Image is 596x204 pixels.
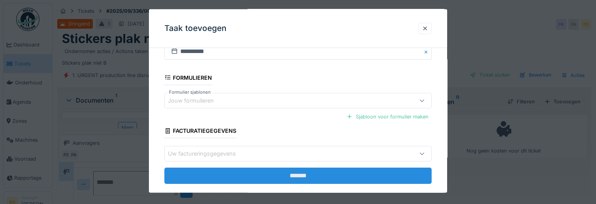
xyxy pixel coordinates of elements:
[164,24,227,33] h3: Taak toevoegen
[423,43,432,59] button: Close
[168,96,225,105] div: Jouw formulieren
[164,125,236,138] div: Facturatiegegevens
[343,111,432,122] div: Sjabloon voor formulier maken
[164,72,212,85] div: Formulieren
[168,149,247,158] div: Uw factureringsgegevens
[167,89,212,95] label: Formulier sjablonen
